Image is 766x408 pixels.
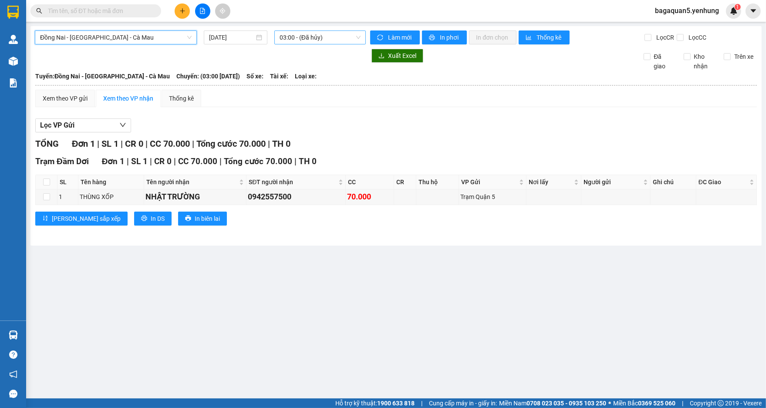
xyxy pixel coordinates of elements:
[378,53,385,60] span: download
[195,214,220,223] span: In biên lai
[150,156,152,166] span: |
[651,175,696,189] th: Ghi chú
[526,34,533,41] span: bar-chart
[36,8,42,14] span: search
[145,191,245,203] div: NHẬT TRƯỜNG
[57,7,132,28] div: Trạm Đầm Dơi
[48,6,151,16] input: Tìm tên, số ĐT hoặc mã đơn
[57,175,78,189] th: SL
[192,138,194,149] span: |
[699,177,748,187] span: ĐC Giao
[440,33,460,42] span: In phơi
[199,8,206,14] span: file-add
[246,71,263,81] span: Số xe:
[270,71,288,81] span: Tài xế:
[219,156,222,166] span: |
[119,121,126,128] span: down
[102,156,125,166] span: Đơn 1
[7,6,19,19] img: logo-vxr
[219,8,226,14] span: aim
[195,3,210,19] button: file-add
[429,398,497,408] span: Cung cấp máy in - giấy in:
[416,175,459,189] th: Thu hộ
[179,8,186,14] span: plus
[653,33,675,42] span: Lọc CR
[9,330,18,340] img: warehouse-icon
[248,191,344,203] div: 0942557500
[52,214,121,223] span: [PERSON_NAME] sắp xếp
[735,4,741,10] sup: 1
[651,52,677,71] span: Đã giao
[103,94,153,103] div: Xem theo VP nhận
[268,138,270,149] span: |
[584,177,641,187] span: Người gửi
[121,138,123,149] span: |
[146,177,237,187] span: Tên người nhận
[141,215,147,222] span: printer
[718,400,724,406] span: copyright
[295,71,317,81] span: Loại xe:
[299,156,317,166] span: TH 0
[196,138,266,149] span: Tổng cước 70.000
[294,156,297,166] span: |
[9,351,17,359] span: question-circle
[682,398,683,408] span: |
[736,4,739,10] span: 1
[749,7,757,15] span: caret-down
[97,138,99,149] span: |
[9,78,18,88] img: solution-icon
[394,175,417,189] th: CR
[388,33,413,42] span: Làm mới
[685,33,708,42] span: Lọc CC
[429,34,436,41] span: printer
[57,8,77,17] span: Nhận:
[335,398,415,408] span: Hỗ trợ kỹ thuật:
[537,33,563,42] span: Thống kê
[176,71,240,81] span: Chuyến: (03:00 [DATE])
[346,175,394,189] th: CC
[608,401,611,405] span: ⚪️
[730,7,738,15] img: icon-new-feature
[125,138,143,149] span: CR 0
[145,138,148,149] span: |
[499,398,606,408] span: Miền Nam
[78,175,144,189] th: Tên hàng
[7,57,20,66] span: CR :
[215,3,230,19] button: aim
[154,156,172,166] span: CR 0
[347,191,392,203] div: 70.000
[127,156,129,166] span: |
[526,400,606,407] strong: 0708 023 035 - 0935 103 250
[9,390,17,398] span: message
[459,189,526,205] td: Trạm Quận 5
[249,177,337,187] span: SĐT người nhận
[9,35,18,44] img: warehouse-icon
[151,214,165,223] span: In DS
[529,177,572,187] span: Nơi lấy
[134,212,172,226] button: printerIn DS
[272,138,290,149] span: TH 0
[144,189,246,205] td: NHẬT TRƯỜNG
[9,370,17,378] span: notification
[280,31,361,44] span: 03:00 - (Đã hủy)
[7,7,51,28] div: Trạm Quận 5
[57,28,132,39] div: Thím
[35,73,170,80] b: Tuyến: Đồng Nai - [GEOGRAPHIC_DATA] - Cà Mau
[377,400,415,407] strong: 1900 633 818
[175,3,190,19] button: plus
[59,192,77,202] div: 1
[648,5,726,16] span: bagaquan5.yenhung
[638,400,675,407] strong: 0369 525 060
[746,3,761,19] button: caret-down
[169,94,194,103] div: Thống kê
[7,8,21,17] span: Gửi:
[377,34,385,41] span: sync
[224,156,292,166] span: Tổng cước 70.000
[731,52,757,61] span: Trên xe
[174,156,176,166] span: |
[35,156,89,166] span: Trạm Đầm Dơi
[460,192,525,202] div: Trạm Quận 5
[57,39,132,51] div: 0937417577
[178,212,227,226] button: printerIn biên lai
[80,192,142,202] div: THÙNG XỐP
